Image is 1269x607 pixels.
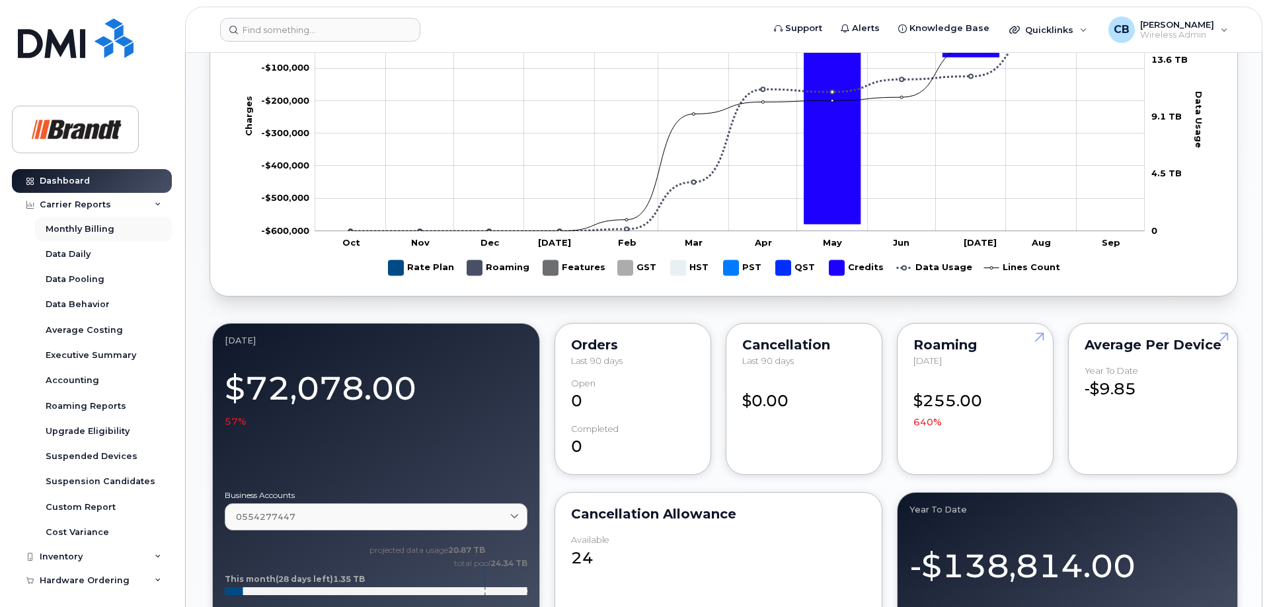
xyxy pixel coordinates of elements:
g: $0 [261,62,309,73]
span: Support [785,22,822,35]
g: $0 [261,225,309,235]
tspan: -$300,000 [261,127,309,137]
div: -$9.85 [1085,366,1221,400]
tspan: May [823,236,842,247]
tspan: Sep [1102,236,1120,247]
div: $72,078.00 [225,362,527,428]
tspan: Nov [411,236,430,247]
g: Rate Plan [389,255,454,281]
tspan: 20.87 TB [448,545,485,555]
div: Orders [571,339,695,350]
tspan: -$400,000 [261,160,309,170]
g: $0 [261,160,309,170]
div: $255.00 [913,378,1037,429]
tspan: (28 days left) [276,574,333,584]
a: 0554277447 [225,503,527,530]
div: Year to Date [1085,366,1138,376]
div: completed [571,424,619,434]
g: Legend [389,255,1060,281]
tspan: This month [225,574,276,584]
text: projected data usage [369,545,485,555]
tspan: 1.35 TB [333,574,365,584]
tspan: -$600,000 [261,225,309,235]
tspan: [DATE] [538,236,571,247]
g: HST [671,255,711,281]
div: Cory Biever [1099,17,1237,43]
tspan: Feb [618,236,636,247]
span: 0554277447 [236,511,295,523]
tspan: Oct [342,236,360,247]
tspan: Jun [893,236,909,247]
span: CB [1114,22,1130,38]
tspan: Aug [1031,236,1051,247]
div: Quicklinks [1000,17,1096,43]
span: Last 90 days [571,355,623,366]
div: -$138,814.00 [909,531,1225,589]
span: [PERSON_NAME] [1140,19,1214,30]
a: Alerts [831,15,889,42]
tspan: 0 [1151,225,1157,235]
div: 0 [571,424,695,458]
tspan: Data Usage [1194,91,1204,148]
a: Knowledge Base [889,15,999,42]
g: $0 [261,127,309,137]
tspan: 24.34 TB [490,558,527,568]
tspan: 9.1 TB [1151,111,1182,122]
tspan: -$200,000 [261,94,309,105]
g: Credits [829,255,884,281]
tspan: Dec [481,236,500,247]
tspan: 4.5 TB [1151,168,1182,178]
tspan: [DATE] [964,236,997,247]
div: Roaming [913,339,1037,350]
input: Find something... [220,18,420,42]
g: Features [543,255,605,281]
a: Support [765,15,831,42]
g: QST [776,255,816,281]
g: Data Usage [897,255,972,281]
g: Lines Count [984,255,1060,281]
tspan: Charges [243,96,254,136]
div: 24 [571,535,866,569]
tspan: -$500,000 [261,192,309,203]
span: Last 90 days [742,355,794,366]
div: Cancellation Allowance [571,509,866,519]
div: Open [571,378,596,388]
span: Alerts [852,22,880,35]
span: 640% [913,415,942,429]
div: available [571,535,609,545]
div: Average per Device [1085,339,1221,350]
g: PST [724,255,763,281]
tspan: Mar [685,236,703,247]
text: total pool [453,558,527,568]
span: Wireless Admin [1140,30,1214,40]
g: Roaming [467,255,530,281]
div: September 2025 [225,336,527,346]
span: Quicklinks [1025,24,1073,35]
div: Year to Date [909,505,1225,515]
div: $0.00 [742,378,866,413]
tspan: 13.6 TB [1151,54,1188,65]
span: Knowledge Base [909,22,989,35]
tspan: -$100,000 [261,62,309,73]
g: $0 [261,192,309,203]
span: 57% [225,415,247,428]
span: [DATE] [913,355,942,366]
div: 0 [571,378,695,413]
tspan: Apr [754,236,772,247]
g: $0 [261,94,309,105]
label: Business Accounts [225,491,527,499]
div: Cancellation [742,339,866,350]
g: GST [618,255,658,281]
